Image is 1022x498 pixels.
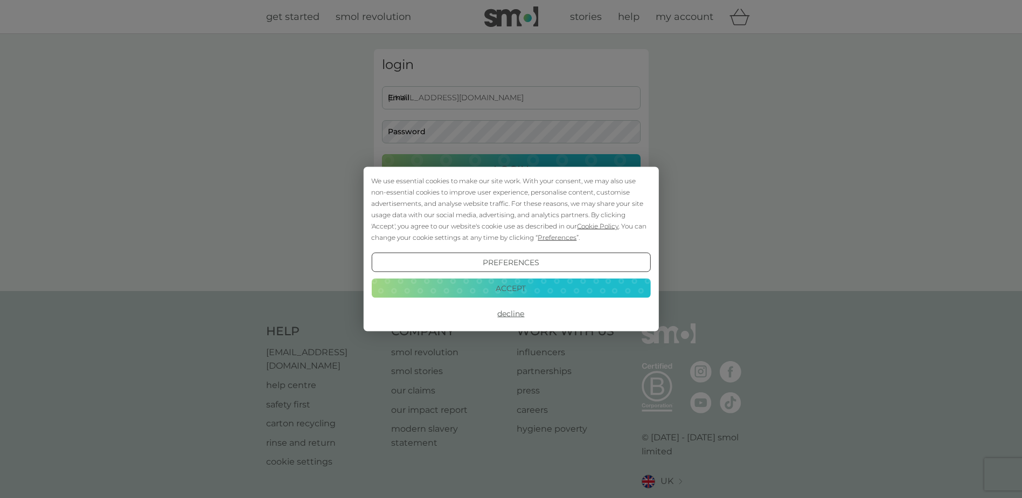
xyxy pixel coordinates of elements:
[577,222,618,230] span: Cookie Policy
[371,253,650,272] button: Preferences
[371,278,650,298] button: Accept
[363,167,658,331] div: Cookie Consent Prompt
[371,304,650,323] button: Decline
[538,233,576,241] span: Preferences
[371,175,650,243] div: We use essential cookies to make our site work. With your consent, we may also use non-essential ...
